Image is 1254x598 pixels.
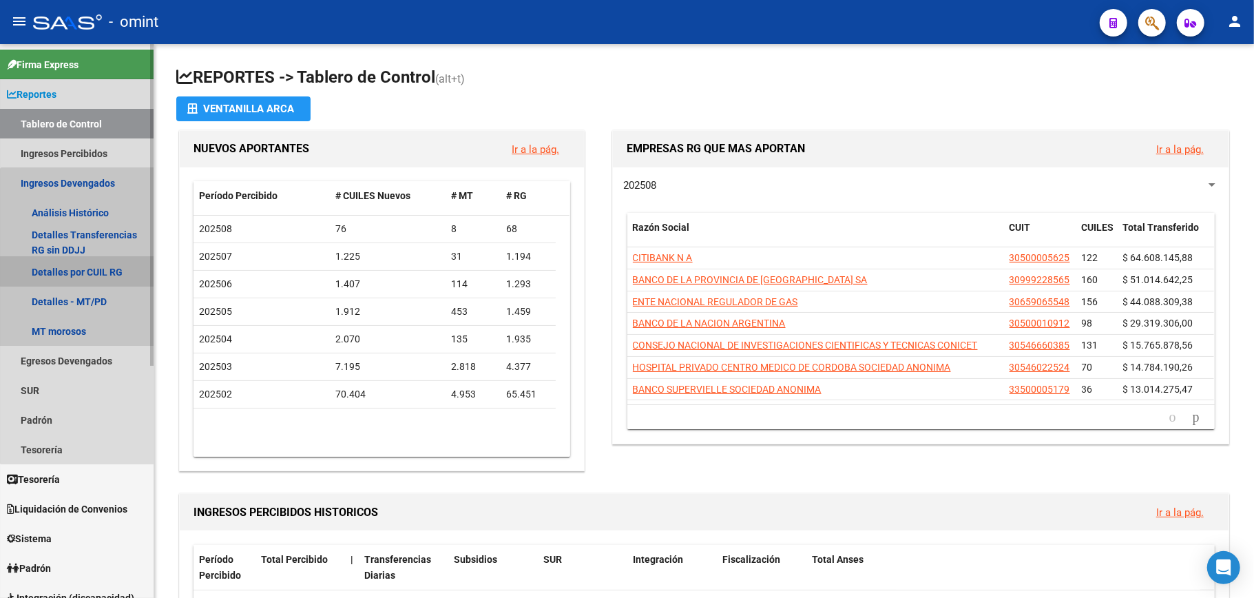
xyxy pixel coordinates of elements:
span: | [351,554,353,565]
div: 1.935 [506,331,550,347]
div: 1.407 [335,276,440,292]
div: 1.225 [335,249,440,265]
div: 135 [451,331,495,347]
span: Integración [633,554,683,565]
div: 2.070 [335,331,440,347]
div: Open Intercom Messenger [1207,551,1240,584]
datatable-header-cell: Período Percibido [194,545,255,590]
button: Ir a la pág. [501,136,570,162]
span: $ 44.088.309,38 [1123,296,1193,307]
button: Ir a la pág. [1145,136,1215,162]
span: 70 [1082,362,1093,373]
span: Total Transferido [1123,222,1200,233]
div: 2.818 [451,359,495,375]
div: 1.912 [335,304,440,320]
datatable-header-cell: CUILES [1076,213,1118,258]
a: go to next page [1187,410,1206,425]
span: 30500005625 [1010,252,1070,263]
span: Total Anses [812,554,864,565]
span: BANCO DE LA NACION ARGENTINA [633,318,786,329]
span: $ 14.784.190,26 [1123,362,1193,373]
span: Total Percibido [261,554,328,565]
mat-icon: menu [11,13,28,30]
span: ENTE NACIONAL REGULADOR DE GAS [633,296,798,307]
span: 160 [1082,274,1098,285]
div: 68 [506,221,550,237]
div: 1.459 [506,304,550,320]
span: BANCO SUPERVIELLE SOCIEDAD ANONIMA [633,384,822,395]
span: (alt+t) [435,72,465,85]
div: 76 [335,221,440,237]
span: EMPRESAS RG QUE MAS APORTAN [627,142,805,155]
span: HOSPITAL PRIVADO CENTRO MEDICO DE CORDOBA SOCIEDAD ANONIMA [633,362,951,373]
span: 36 [1082,384,1093,395]
div: 7.195 [335,359,440,375]
button: Ventanilla ARCA [176,96,311,121]
span: - omint [109,7,158,37]
span: 202505 [199,306,232,317]
datatable-header-cell: Integración [627,545,717,590]
a: go to previous page [1163,410,1182,425]
span: 30546660385 [1010,340,1070,351]
span: 202503 [199,361,232,372]
span: Padrón [7,561,51,576]
span: SUR [543,554,562,565]
span: Período Percibido [199,554,241,581]
span: 30659065548 [1010,296,1070,307]
datatable-header-cell: # CUILES Nuevos [330,181,446,211]
span: Firma Express [7,57,79,72]
span: # CUILES Nuevos [335,190,410,201]
span: Transferencias Diarias [364,554,431,581]
span: 98 [1082,318,1093,329]
span: 33500005179 [1010,384,1070,395]
datatable-header-cell: SUR [538,545,627,590]
div: 114 [451,276,495,292]
span: Subsidios [454,554,497,565]
span: INGRESOS PERCIBIDOS HISTORICOS [194,506,378,519]
datatable-header-cell: Total Percibido [255,545,345,590]
span: 122 [1082,252,1098,263]
span: 202506 [199,278,232,289]
div: 4.953 [451,386,495,402]
span: CUIT [1010,222,1031,233]
span: $ 13.014.275,47 [1123,384,1193,395]
span: 131 [1082,340,1098,351]
div: 31 [451,249,495,265]
datatable-header-cell: Razón Social [627,213,1004,258]
div: 70.404 [335,386,440,402]
a: Ir a la pág. [1156,506,1204,519]
datatable-header-cell: # RG [501,181,556,211]
span: CITIBANK N A [633,252,693,263]
span: $ 51.014.642,25 [1123,274,1193,285]
div: 453 [451,304,495,320]
datatable-header-cell: Transferencias Diarias [359,545,448,590]
span: # RG [506,190,527,201]
datatable-header-cell: Subsidios [448,545,538,590]
datatable-header-cell: Fiscalización [717,545,806,590]
span: # MT [451,190,473,201]
div: 1.293 [506,276,550,292]
div: 8 [451,221,495,237]
span: CUILES [1082,222,1114,233]
span: Razón Social [633,222,690,233]
div: 65.451 [506,386,550,402]
span: Sistema [7,531,52,546]
span: Fiscalización [722,554,780,565]
span: Tesorería [7,472,60,487]
span: 202507 [199,251,232,262]
button: Ir a la pág. [1145,499,1215,525]
span: 202508 [623,179,656,192]
span: 156 [1082,296,1098,307]
span: $ 15.765.878,56 [1123,340,1193,351]
span: BANCO DE LA PROVINCIA DE [GEOGRAPHIC_DATA] SA [633,274,868,285]
datatable-header-cell: CUIT [1004,213,1076,258]
span: $ 29.319.306,00 [1123,318,1193,329]
span: 30546022524 [1010,362,1070,373]
span: Período Percibido [199,190,278,201]
div: 4.377 [506,359,550,375]
mat-icon: person [1226,13,1243,30]
div: Ventanilla ARCA [187,96,300,121]
datatable-header-cell: Total Transferido [1118,213,1214,258]
div: 1.194 [506,249,550,265]
span: CONSEJO NACIONAL DE INVESTIGACIONES CIENTIFICAS Y TECNICAS CONICET [633,340,978,351]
